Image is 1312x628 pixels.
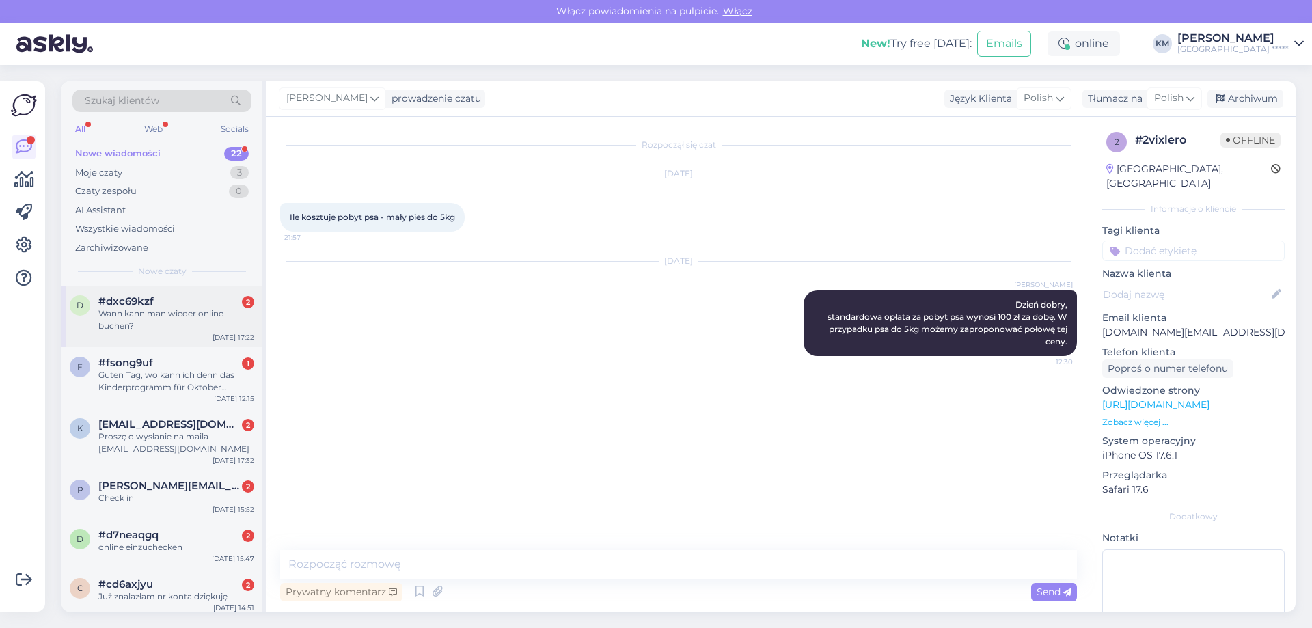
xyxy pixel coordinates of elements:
[77,484,83,495] span: p
[1102,482,1285,497] p: Safari 17.6
[218,120,251,138] div: Socials
[280,583,402,601] div: Prywatny komentarz
[141,120,165,138] div: Web
[944,92,1012,106] div: Język Klienta
[1135,132,1220,148] div: # 2vixlero
[213,332,254,342] div: [DATE] 17:22
[138,265,187,277] span: Nowe czaty
[1022,357,1073,367] span: 12:30
[98,357,153,369] span: #fsong9uf
[1102,359,1233,378] div: Poproś o numer telefonu
[1220,133,1281,148] span: Offline
[214,394,254,404] div: [DATE] 12:15
[98,541,254,554] div: online einzuchecken
[1102,223,1285,238] p: Tagi klienta
[1102,267,1285,281] p: Nazwa klienta
[75,204,126,217] div: AI Assistant
[98,492,254,504] div: Check in
[77,534,83,544] span: d
[242,296,254,308] div: 2
[280,255,1077,267] div: [DATE]
[1207,90,1283,108] div: Archiwum
[98,578,153,590] span: #cd6axjyu
[242,530,254,542] div: 2
[1102,416,1285,428] p: Zobacz więcej ...
[1177,33,1289,44] div: [PERSON_NAME]
[1102,203,1285,215] div: Informacje o kliencie
[98,308,254,332] div: Wann kann man wieder online buchen?
[1037,586,1071,598] span: Send
[77,300,83,310] span: d
[72,120,88,138] div: All
[284,232,336,243] span: 21:57
[977,31,1031,57] button: Emails
[75,222,175,236] div: Wszystkie wiadomości
[290,212,455,222] span: Ile kosztuje pobyt psa - mały pies do 5kg
[1082,92,1143,106] div: Tłumacz na
[98,418,241,431] span: kajakilobez@o2.pl
[75,166,122,180] div: Moje czaty
[1014,279,1073,290] span: [PERSON_NAME]
[77,583,83,593] span: c
[229,185,249,198] div: 0
[1102,241,1285,261] input: Dodać etykietę
[386,92,481,106] div: prowadzenie czatu
[1102,383,1285,398] p: Odwiedzone strony
[1102,325,1285,340] p: [DOMAIN_NAME][EMAIL_ADDRESS][DOMAIN_NAME]
[98,590,254,603] div: Już znalazłam nr konta dziękuję
[286,91,368,106] span: [PERSON_NAME]
[230,166,249,180] div: 3
[85,94,159,108] span: Szukaj klientów
[212,554,254,564] div: [DATE] 15:47
[98,529,159,541] span: #d7neaqgq
[1102,448,1285,463] p: iPhone OS 17.6.1
[1115,137,1119,147] span: 2
[1106,162,1271,191] div: [GEOGRAPHIC_DATA], [GEOGRAPHIC_DATA]
[1154,91,1184,106] span: Polish
[1102,468,1285,482] p: Przeglądarka
[11,92,37,118] img: Askly Logo
[77,361,83,372] span: f
[1177,33,1304,55] a: [PERSON_NAME][GEOGRAPHIC_DATA] *****
[98,480,241,492] span: p.beckers@web.de
[75,147,161,161] div: Nowe wiadomości
[1103,287,1269,302] input: Dodaj nazwę
[98,431,254,455] div: Proszę o wysłanie na maila [EMAIL_ADDRESS][DOMAIN_NAME]
[242,480,254,493] div: 2
[77,423,83,433] span: k
[213,455,254,465] div: [DATE] 17:32
[280,167,1077,180] div: [DATE]
[1024,91,1053,106] span: Polish
[1102,398,1209,411] a: [URL][DOMAIN_NAME]
[1102,531,1285,545] p: Notatki
[213,504,254,515] div: [DATE] 15:52
[224,147,249,161] div: 22
[242,357,254,370] div: 1
[1048,31,1120,56] div: online
[98,295,154,308] span: #dxc69kzf
[1102,311,1285,325] p: Email klienta
[1102,434,1285,448] p: System operacyjny
[75,241,148,255] div: Zarchiwizowane
[242,579,254,591] div: 2
[1102,345,1285,359] p: Telefon klienta
[213,603,254,613] div: [DATE] 14:51
[861,36,972,52] div: Try free [DATE]:
[98,369,254,394] div: Guten Tag, wo kann ich denn das Kinderprogramm für Oktober einsehen?
[719,5,756,17] span: Włącz
[1153,34,1172,53] div: KM
[75,185,137,198] div: Czaty zespołu
[1102,510,1285,523] div: Dodatkowy
[242,419,254,431] div: 2
[280,139,1077,151] div: Rozpoczął się czat
[861,37,890,50] b: New!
